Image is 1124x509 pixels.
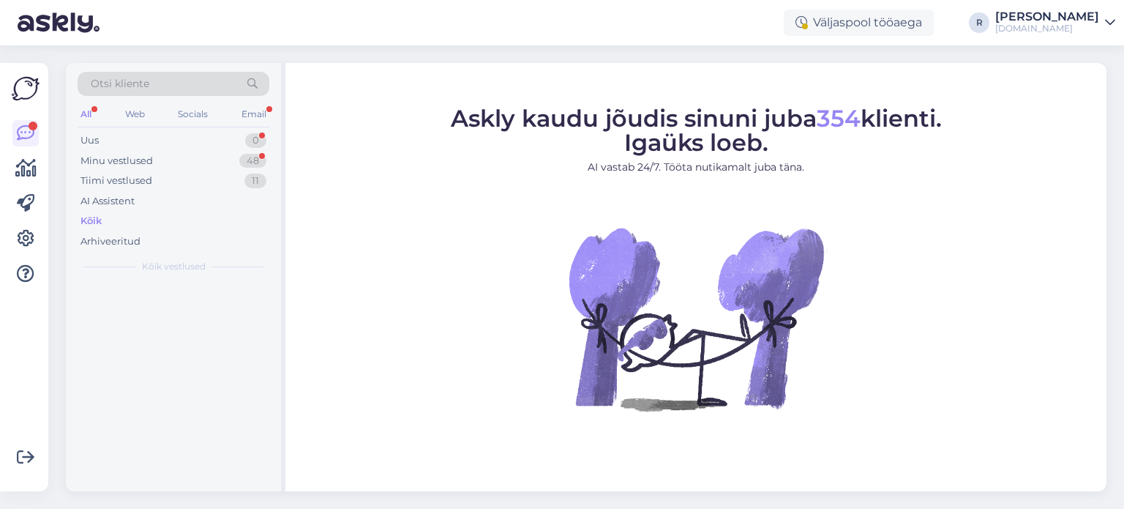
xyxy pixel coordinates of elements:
div: 0 [245,133,266,148]
div: Email [239,105,269,124]
div: [DOMAIN_NAME] [995,23,1099,34]
div: [PERSON_NAME] [995,11,1099,23]
div: R [969,12,989,33]
span: Otsi kliente [91,76,149,92]
div: All [78,105,94,124]
div: Kõik [80,214,102,229]
div: Väljaspool tööaega [784,10,934,36]
div: Arhiveeritud [80,234,140,249]
div: Minu vestlused [80,154,153,168]
div: Uus [80,133,99,148]
div: Web [122,105,148,124]
span: Kõik vestlused [142,260,206,273]
a: [PERSON_NAME][DOMAIN_NAME] [995,11,1115,34]
span: 354 [817,104,861,133]
img: No Chat active [564,187,828,450]
p: AI vastab 24/7. Tööta nutikamalt juba täna. [451,160,942,175]
div: Tiimi vestlused [80,174,152,188]
img: Askly Logo [12,75,40,103]
div: AI Assistent [80,194,135,209]
span: Askly kaudu jõudis sinuni juba klienti. Igaüks loeb. [451,104,942,157]
div: 11 [244,174,266,188]
div: 48 [239,154,266,168]
div: Socials [175,105,211,124]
